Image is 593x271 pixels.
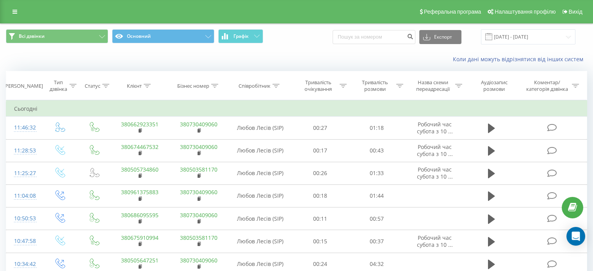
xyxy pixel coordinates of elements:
[121,234,158,241] a: 380675910994
[424,9,481,15] span: Реферальна програма
[14,166,34,181] div: 11:25:27
[180,188,217,196] a: 380730409060
[419,30,461,44] button: Експорт
[121,188,158,196] a: 380961375883
[121,166,158,173] a: 380505734860
[127,83,142,89] div: Клієнт
[417,120,453,135] span: Робочий час субота з 10 ...
[180,120,217,128] a: 380730409060
[14,211,34,226] div: 10:50:53
[6,101,587,117] td: Сьогодні
[239,83,271,89] div: Співробітник
[299,79,338,92] div: Тривалість очікування
[19,33,45,39] span: Всі дзвінки
[180,143,217,151] a: 380730409060
[566,227,585,246] div: Open Intercom Messenger
[85,83,100,89] div: Статус
[417,143,453,158] span: Робочий час субота з 10 ...
[112,29,214,43] button: Основний
[349,139,405,162] td: 00:43
[569,9,582,15] span: Вихід
[292,184,349,207] td: 00:18
[121,120,158,128] a: 380662923351
[349,162,405,184] td: 01:33
[180,211,217,219] a: 380730409060
[228,117,292,139] td: Любов Лесів (SIP)
[417,166,453,180] span: Робочий час субота з 10 ...
[292,117,349,139] td: 00:27
[218,29,263,43] button: Графік
[471,79,517,92] div: Аудіозапис розмови
[453,55,587,63] a: Коли дані можуть відрізнятися вiд інших систем
[177,83,209,89] div: Бізнес номер
[349,117,405,139] td: 01:18
[121,257,158,264] a: 380505647251
[121,143,158,151] a: 380674467532
[228,207,292,230] td: Любов Лесів (SIP)
[524,79,570,92] div: Коментар/категорія дзвінка
[14,120,34,135] div: 11:46:32
[14,188,34,204] div: 11:04:08
[6,29,108,43] button: Всі дзвінки
[180,234,217,241] a: 380503581170
[356,79,394,92] div: Тривалість розмови
[333,30,415,44] input: Пошук за номером
[412,79,453,92] div: Назва схеми переадресації
[417,234,453,248] span: Робочий час субота з 10 ...
[292,139,349,162] td: 00:17
[292,162,349,184] td: 00:26
[233,34,249,39] span: Графік
[228,139,292,162] td: Любов Лесів (SIP)
[49,79,68,92] div: Тип дзвінка
[121,211,158,219] a: 380686095595
[292,207,349,230] td: 00:11
[349,184,405,207] td: 01:44
[228,162,292,184] td: Любов Лесів (SIP)
[292,230,349,253] td: 00:15
[14,143,34,158] div: 11:28:53
[14,234,34,249] div: 10:47:58
[495,9,556,15] span: Налаштування профілю
[228,230,292,253] td: Любов Лесів (SIP)
[349,207,405,230] td: 00:57
[180,166,217,173] a: 380503581170
[349,230,405,253] td: 00:37
[228,184,292,207] td: Любов Лесів (SIP)
[4,83,43,89] div: [PERSON_NAME]
[180,257,217,264] a: 380730409060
